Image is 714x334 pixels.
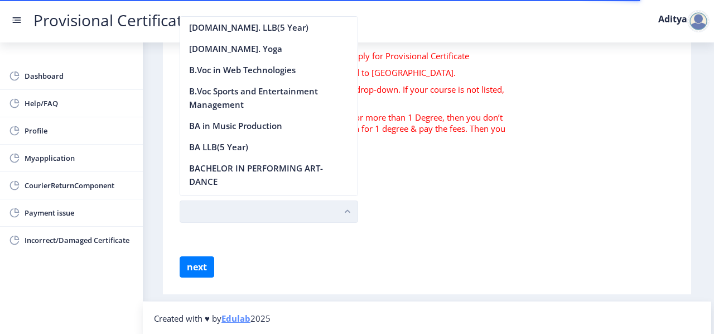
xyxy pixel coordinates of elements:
[25,151,134,165] span: Myapplication
[180,17,358,38] nb-option: [DOMAIN_NAME]. LLB(5 Year)
[180,80,358,115] nb-option: B.Voc Sports and Entertainment Management
[25,124,134,137] span: Profile
[25,97,134,110] span: Help/FAQ
[180,38,358,59] nb-option: [DOMAIN_NAME]. Yoga
[154,313,271,324] span: Created with ♥ by 2025
[25,69,134,83] span: Dashboard
[180,192,358,213] nb-option: Bachelor of Arts
[180,256,214,278] button: next
[180,136,358,158] nb-option: BA LLB(5 Year)
[180,158,358,192] nb-option: BACHELOR IN PERFORMING ART-DANCE
[25,233,134,247] span: Incorrect/Damaged Certificate
[221,313,250,324] a: Edulab
[658,15,687,23] label: Aditya
[180,115,358,136] nb-option: BA in Music Production
[25,179,134,192] span: CourierReturnComponent
[25,206,134,220] span: Payment issue
[180,59,358,80] nb-option: B.Voc in Web Technologies
[22,15,202,26] a: Provisional Certificate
